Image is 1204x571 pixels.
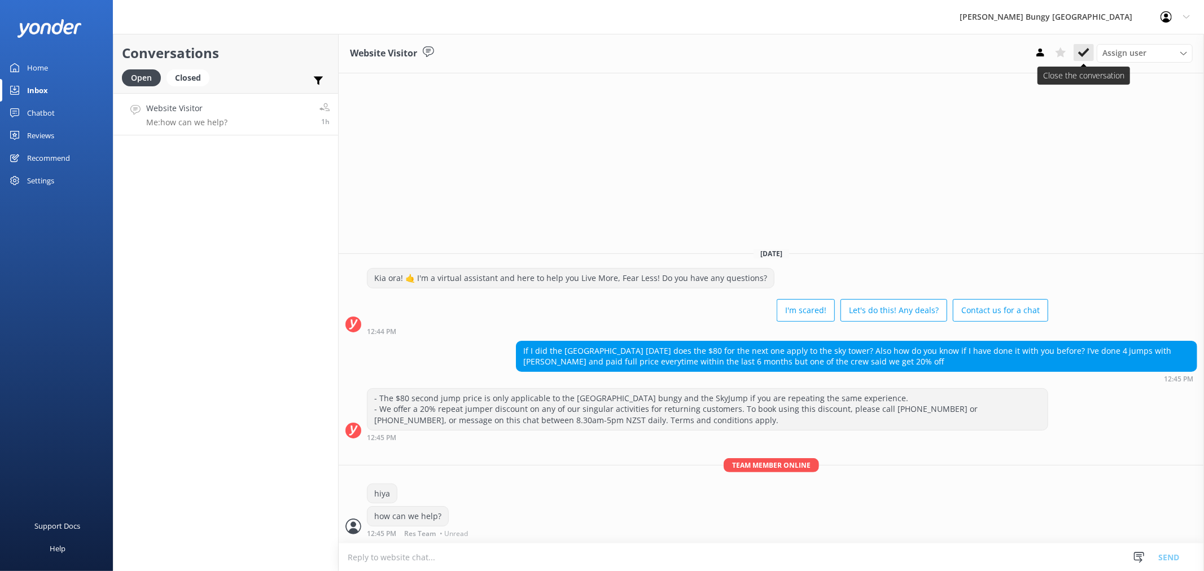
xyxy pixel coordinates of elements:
a: Website VisitorMe:how can we help?1h [113,93,338,135]
span: Res Team [404,530,436,537]
div: hiya [367,484,397,503]
span: Aug 25 2025 12:45pm (UTC +12:00) Pacific/Auckland [321,117,330,126]
div: Home [27,56,48,79]
div: Help [50,537,65,560]
div: Inbox [27,79,48,102]
h2: Conversations [122,42,330,64]
div: Kia ora! 🤙 I'm a virtual assistant and here to help you Live More, Fear Less! Do you have any que... [367,269,774,288]
div: Assign User [1097,44,1193,62]
a: Open [122,71,167,84]
div: Closed [167,69,209,86]
div: Aug 25 2025 12:45pm (UTC +12:00) Pacific/Auckland [516,375,1197,383]
div: Aug 25 2025 12:45pm (UTC +12:00) Pacific/Auckland [367,433,1048,441]
div: Reviews [27,124,54,147]
strong: 12:45 PM [367,530,396,537]
button: I'm scared! [777,299,835,322]
h4: Website Visitor [146,102,227,115]
div: Aug 25 2025 12:44pm (UTC +12:00) Pacific/Auckland [367,327,1048,335]
strong: 12:44 PM [367,328,396,335]
button: Let's do this! Any deals? [840,299,947,322]
button: Contact us for a chat [953,299,1048,322]
div: how can we help? [367,507,448,526]
strong: 12:45 PM [367,434,396,441]
span: Team member online [724,458,819,472]
strong: 12:45 PM [1164,376,1193,383]
a: Closed [167,71,215,84]
div: Chatbot [27,102,55,124]
img: yonder-white-logo.png [17,19,82,38]
span: • Unread [440,530,468,537]
p: Me: how can we help? [146,117,227,128]
div: Settings [27,169,54,192]
div: Recommend [27,147,70,169]
span: Assign user [1102,47,1146,59]
div: Support Docs [35,515,81,537]
div: Open [122,69,161,86]
span: [DATE] [754,249,789,258]
div: - The $80 second jump price is only applicable to the [GEOGRAPHIC_DATA] bungy and the SkyJump if ... [367,389,1048,430]
h3: Website Visitor [350,46,417,61]
div: Aug 25 2025 12:45pm (UTC +12:00) Pacific/Auckland [367,529,471,537]
div: If I did the [GEOGRAPHIC_DATA] [DATE] does the $80 for the next one apply to the sky tower? Also ... [516,341,1197,371]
